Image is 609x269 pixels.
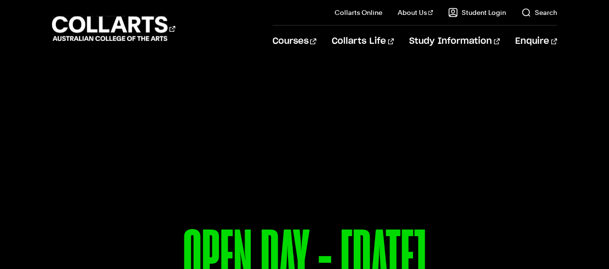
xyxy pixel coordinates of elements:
[272,26,316,57] a: Courses
[52,15,175,42] div: Go to homepage
[521,8,557,17] a: Search
[335,8,382,17] a: Collarts Online
[398,8,433,17] a: About Us
[448,8,506,17] a: Student Login
[332,26,394,57] a: Collarts Life
[515,26,557,57] a: Enquire
[409,26,500,57] a: Study Information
